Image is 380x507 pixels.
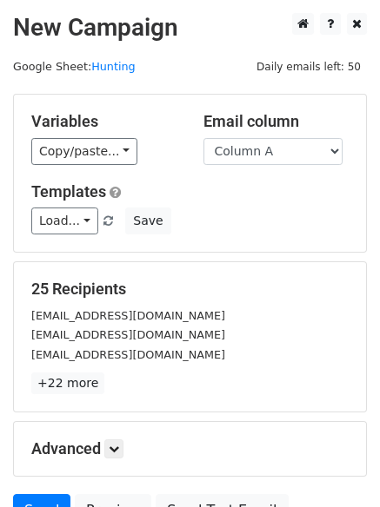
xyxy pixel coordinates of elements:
[13,60,136,73] small: Google Sheet:
[31,348,225,361] small: [EMAIL_ADDRESS][DOMAIN_NAME]
[31,182,106,201] a: Templates
[13,13,367,43] h2: New Campaign
[31,112,177,131] h5: Variables
[31,372,104,394] a: +22 more
[31,138,137,165] a: Copy/paste...
[91,60,135,73] a: Hunting
[31,439,349,458] h5: Advanced
[250,57,367,76] span: Daily emails left: 50
[125,207,170,234] button: Save
[31,328,225,341] small: [EMAIL_ADDRESS][DOMAIN_NAME]
[31,207,98,234] a: Load...
[293,424,380,507] iframe: Chat Widget
[250,60,367,73] a: Daily emails left: 50
[31,309,225,322] small: [EMAIL_ADDRESS][DOMAIN_NAME]
[203,112,350,131] h5: Email column
[31,280,349,299] h5: 25 Recipients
